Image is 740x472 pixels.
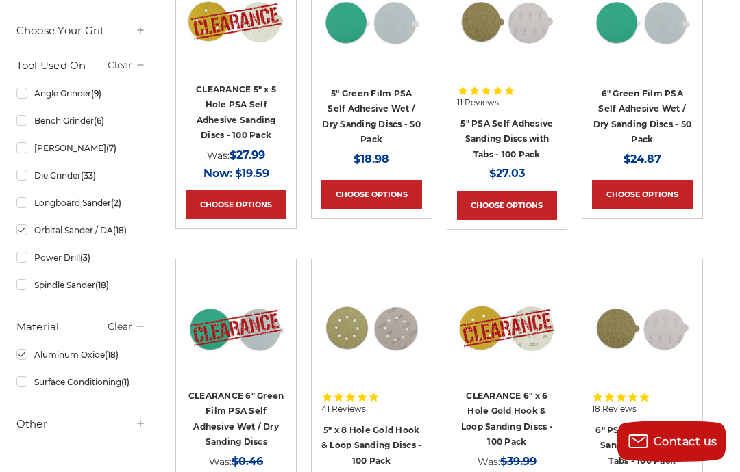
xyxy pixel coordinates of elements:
[80,252,90,263] span: (3)
[592,180,693,209] a: Choose Options
[654,435,717,448] span: Contact us
[457,99,499,107] span: 11 Reviews
[16,136,147,160] a: [PERSON_NAME]
[186,452,286,471] div: Was:
[321,269,422,401] a: 5 inch 8 hole gold velcro disc stack
[16,23,147,39] h5: Choose Your Grit
[321,278,422,378] img: 5 inch 8 hole gold velcro disc stack
[595,425,689,466] a: 6" PSA Self Adhesive Sanding Discs with Tabs - 100 Pack
[16,273,147,297] a: Spindle Sander
[113,225,127,235] span: (18)
[95,280,109,290] span: (18)
[16,109,147,133] a: Bench Grinder
[457,191,558,220] a: Choose Options
[111,198,121,208] span: (2)
[81,170,96,181] span: (33)
[16,191,147,215] a: Longboard Sander
[16,218,147,242] a: Orbital Sander / DA
[16,319,147,335] h5: Material
[106,143,116,153] span: (7)
[105,350,119,360] span: (18)
[108,59,132,71] a: Clear
[230,148,265,161] span: $27.99
[457,269,558,401] a: CLEARANCE 6" x 6 Hole Gold Hook & Loop Sanding Discs - 100 Pack
[186,269,286,401] a: CLEARANCE 6" Green Film PSA Self Adhesive Wet / Dry Sanding Discs
[592,269,693,401] a: 6 inch psa sanding disc
[457,278,558,378] img: CLEARANCE 6" x 6 Hole Gold Hook & Loop Sanding Discs - 100 Pack
[321,180,422,209] a: Choose Options
[232,455,263,468] span: $0.46
[186,146,286,164] div: Was:
[235,167,269,180] span: $19.59
[489,167,525,180] span: $27.03
[186,278,286,378] img: CLEARANCE 6" Green Film PSA Self Adhesive Wet / Dry Sanding Discs
[16,370,147,394] a: Surface Conditioning
[94,116,104,126] span: (6)
[91,88,101,99] span: (9)
[500,455,536,468] span: $39.99
[592,405,637,413] span: 18 Reviews
[354,153,389,166] span: $18.98
[108,319,132,332] a: Clear
[16,246,147,270] a: Power Drill
[460,118,553,159] a: 5" PSA Self Adhesive Sanding Discs with Tabs - 100 Pack
[624,153,661,166] span: $24.87
[16,163,147,187] a: Die Grinder
[16,81,147,105] a: Angle Grinder
[186,190,286,219] a: Choose Options
[16,343,147,367] a: Aluminum Oxide
[321,405,366,413] span: 41 Reviews
[203,167,232,180] span: Now:
[321,425,422,466] a: 5" x 8 Hole Gold Hook & Loop Sanding Discs - 100 Pack
[121,377,129,387] span: (1)
[617,421,726,462] button: Contact us
[16,416,147,432] h5: Other
[457,452,558,471] div: Was:
[16,57,147,74] h5: Tool Used On
[592,278,693,378] img: 6 inch psa sanding disc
